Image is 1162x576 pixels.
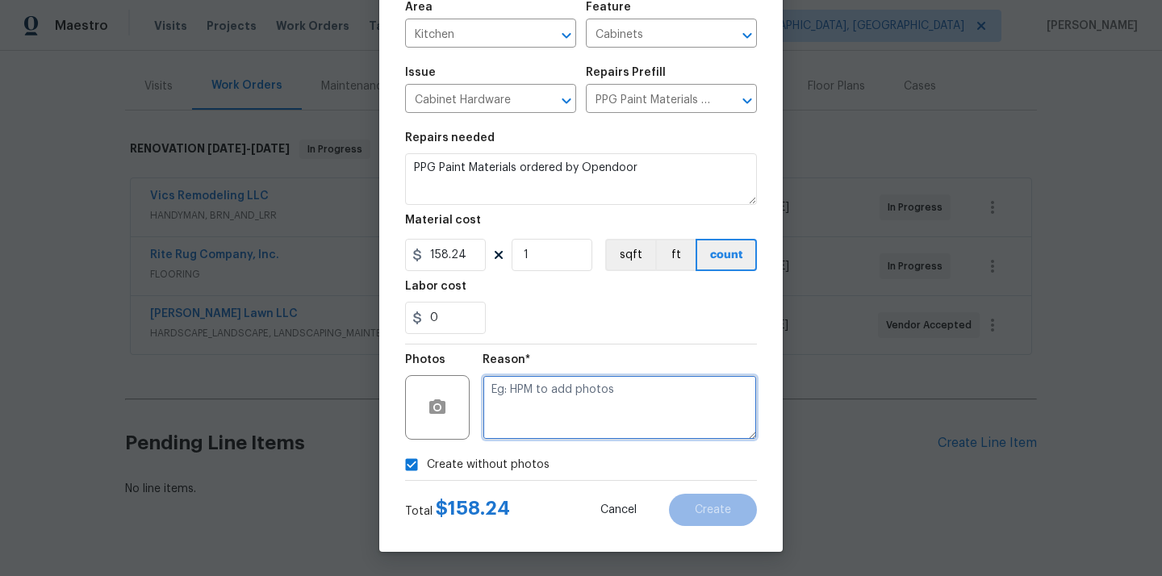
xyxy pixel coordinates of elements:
[575,494,663,526] button: Cancel
[736,90,759,112] button: Open
[605,239,655,271] button: sqft
[669,494,757,526] button: Create
[555,90,578,112] button: Open
[405,67,436,78] h5: Issue
[427,457,550,474] span: Create without photos
[696,239,757,271] button: count
[555,24,578,47] button: Open
[436,499,510,518] span: $ 158.24
[405,2,433,13] h5: Area
[586,2,631,13] h5: Feature
[600,504,637,516] span: Cancel
[695,504,731,516] span: Create
[405,215,481,226] h5: Material cost
[405,132,495,144] h5: Repairs needed
[405,153,757,205] textarea: PPG Paint Materials ordered by Opendoor
[483,354,530,365] h5: Reason*
[405,500,510,520] div: Total
[405,354,445,365] h5: Photos
[655,239,696,271] button: ft
[405,281,466,292] h5: Labor cost
[736,24,759,47] button: Open
[586,67,666,78] h5: Repairs Prefill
